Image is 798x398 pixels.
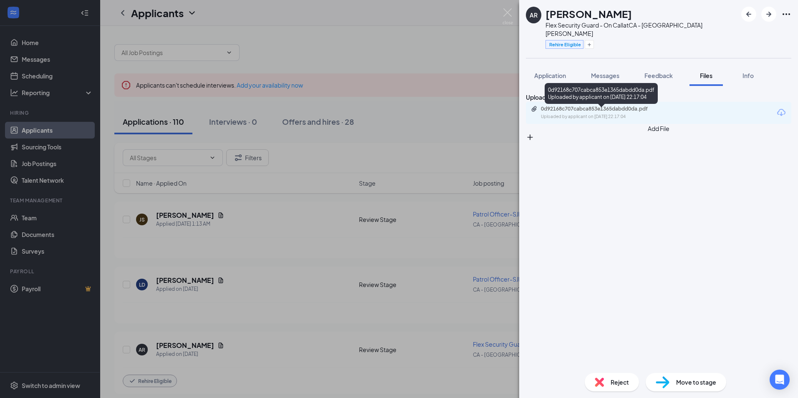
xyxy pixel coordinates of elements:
[700,72,712,79] span: Files
[531,106,666,120] a: Paperclip0d92168c707cabca853e1365dabdd0da.pdfUploaded by applicant on [DATE] 22:17:04
[526,124,791,141] button: Add FilePlus
[741,7,756,22] button: ArrowLeftNew
[541,113,666,120] div: Uploaded by applicant on [DATE] 22:17:04
[781,9,791,19] svg: Ellipses
[764,9,774,19] svg: ArrowRight
[676,378,716,387] span: Move to stage
[545,21,737,38] div: Flex Security Guard - On Call at CA - [GEOGRAPHIC_DATA][PERSON_NAME]
[585,40,594,49] button: Plus
[530,11,538,19] div: AR
[744,9,754,19] svg: ArrowLeftNew
[761,7,776,22] button: ArrowRight
[591,72,619,79] span: Messages
[526,133,534,141] svg: Plus
[545,83,658,104] div: 0d92168c707cabca853e1365dabdd0da.pdf Uploaded by applicant on [DATE] 22:17:04
[549,41,581,48] span: Rehire Eligible
[770,370,790,390] div: Open Intercom Messenger
[526,93,791,102] div: Upload Resume
[611,378,629,387] span: Reject
[587,42,592,47] svg: Plus
[644,72,673,79] span: Feedback
[534,72,566,79] span: Application
[531,106,538,112] svg: Paperclip
[545,7,632,21] h1: [PERSON_NAME]
[541,106,658,112] div: 0d92168c707cabca853e1365dabdd0da.pdf
[742,72,754,79] span: Info
[776,108,786,118] svg: Download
